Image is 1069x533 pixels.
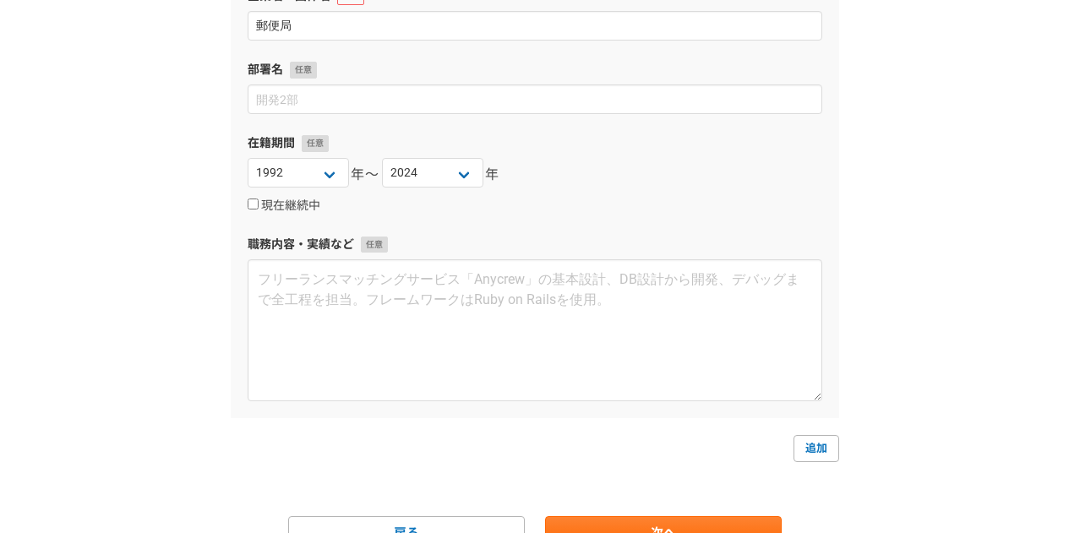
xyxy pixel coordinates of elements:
[248,199,259,209] input: 現在継続中
[794,435,839,462] a: 追加
[248,199,320,214] label: 現在継続中
[248,134,822,152] label: 在籍期間
[485,165,500,185] span: 年
[248,236,822,253] label: 職務内容・実績など
[351,165,380,185] span: 年〜
[248,11,822,41] input: エニィクルー株式会社
[248,84,822,114] input: 開発2部
[248,61,822,79] label: 部署名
